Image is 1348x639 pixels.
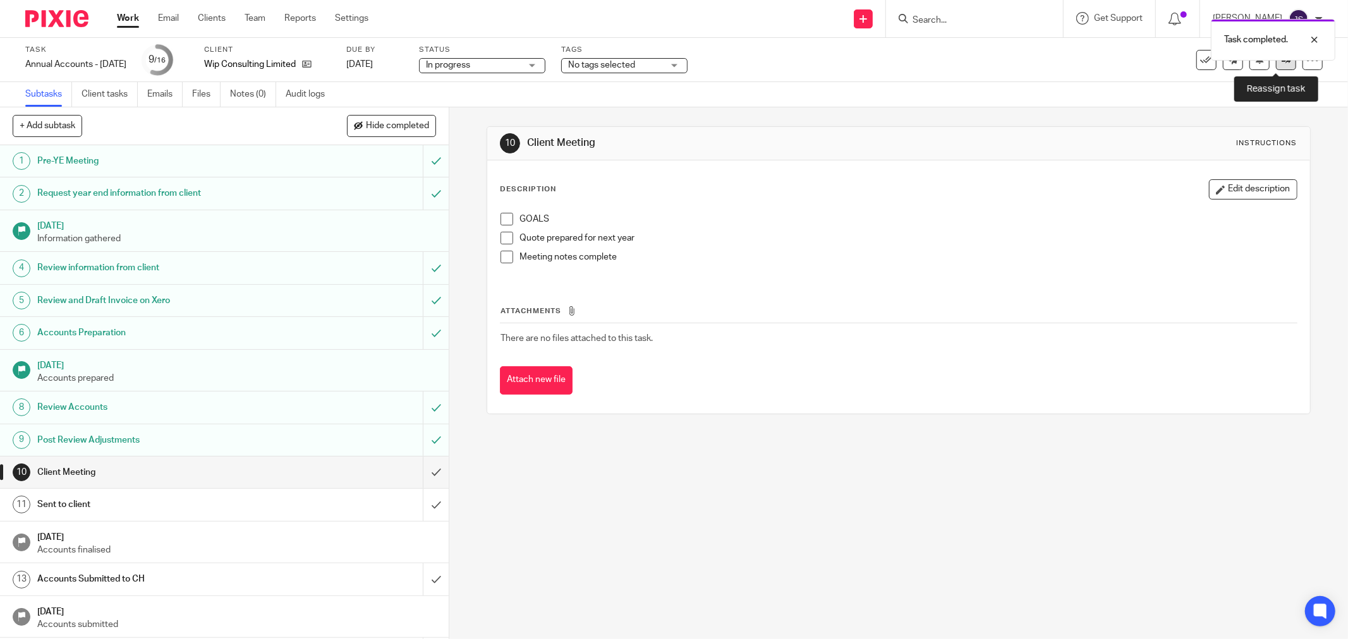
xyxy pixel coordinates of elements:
div: 11 [13,496,30,513]
p: GOALS [519,213,1297,225]
h1: Client Meeting [527,136,926,150]
div: 9 [13,431,30,449]
span: In progress [426,61,470,69]
button: Edit description [1209,179,1297,200]
a: Team [245,12,265,25]
div: 4 [13,260,30,277]
h1: Review and Draft Invoice on Xero [37,291,286,310]
span: There are no files attached to this task. [501,334,653,343]
h1: [DATE] [37,602,436,618]
div: 10 [500,133,520,153]
div: Instructions [1237,138,1297,148]
p: Information gathered [37,232,436,245]
h1: Post Review Adjustments [37,431,286,450]
a: Settings [335,12,368,25]
label: Client [204,45,331,55]
div: 1 [13,152,30,170]
div: 8 [13,398,30,416]
img: svg%3E [1289,9,1309,29]
a: Work [117,12,139,25]
a: Client tasks [82,82,138,107]
div: 9 [149,52,166,67]
a: Audit logs [286,82,334,107]
p: Task completed. [1224,33,1288,46]
h1: Accounts Submitted to CH [37,570,286,588]
h1: Request year end information from client [37,184,286,203]
div: 5 [13,292,30,309]
p: Quote prepared for next year [519,232,1297,244]
p: Wip Consulting Limited [204,58,296,71]
p: Description [500,184,556,194]
label: Tags [561,45,688,55]
p: Accounts prepared [37,372,436,385]
div: 10 [13,463,30,481]
label: Task [25,45,126,55]
span: Hide completed [366,121,429,131]
label: Status [419,45,545,55]
h1: [DATE] [37,528,436,544]
p: Accounts finalised [37,544,436,556]
div: 2 [13,185,30,203]
span: [DATE] [346,60,373,69]
p: Accounts submitted [37,618,436,631]
h1: Review Accounts [37,398,286,417]
div: Annual Accounts - [DATE] [25,58,126,71]
h1: Client Meeting [37,463,286,482]
p: Meeting notes complete [519,251,1297,263]
h1: [DATE] [37,217,436,232]
h1: Sent to client [37,495,286,514]
a: Files [192,82,221,107]
a: Clients [198,12,226,25]
div: Annual Accounts - April 2025 [25,58,126,71]
small: /16 [155,57,166,64]
a: Subtasks [25,82,72,107]
span: No tags selected [568,61,635,69]
div: 13 [13,571,30,588]
h1: Review information from client [37,258,286,277]
label: Due by [346,45,403,55]
button: Hide completed [347,115,436,136]
button: Attach new file [500,366,573,395]
div: 6 [13,324,30,342]
a: Emails [147,82,183,107]
img: Pixie [25,10,88,27]
a: Reports [284,12,316,25]
span: Attachments [501,308,561,314]
h1: Pre-YE Meeting [37,152,286,170]
a: Notes (0) [230,82,276,107]
h1: Accounts Preparation [37,323,286,342]
button: + Add subtask [13,115,82,136]
h1: [DATE] [37,356,436,372]
a: Email [158,12,179,25]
